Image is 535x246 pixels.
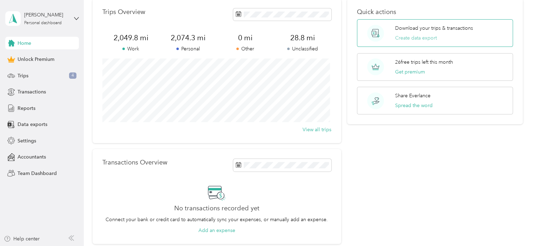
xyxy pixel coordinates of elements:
[395,24,473,32] p: Download your trips & transactions
[18,137,36,145] span: Settings
[395,58,453,66] p: 26 free trips left this month
[217,45,274,52] p: Other
[18,72,28,79] span: Trips
[102,45,160,52] p: Work
[18,170,57,177] span: Team Dashboard
[4,235,40,243] button: Help center
[18,88,46,96] span: Transactions
[24,11,68,19] div: [PERSON_NAME]
[198,227,235,234] button: Add an expense
[18,56,54,63] span: Unlock Premium
[160,33,217,43] span: 2,074.3 mi
[174,205,259,212] h2: No transactions recorded yet
[357,8,513,16] p: Quick actions
[102,159,167,166] p: Transactions Overview
[18,121,47,128] span: Data exports
[395,92,431,99] p: Share Everlance
[217,33,274,43] span: 0 mi
[102,8,145,16] p: Trips Overview
[102,33,160,43] span: 2,049.8 mi
[274,33,331,43] span: 28.8 mi
[303,126,331,133] button: View all trips
[395,102,433,109] button: Spread the word
[496,207,535,246] iframe: Everlance-gr Chat Button Frame
[274,45,331,52] p: Unclassified
[69,72,76,79] span: 4
[18,153,46,161] span: Accountants
[395,34,437,42] button: Create data export
[106,216,328,223] p: Connect your bank or credit card to automatically sync your expenses, or manually add an expense.
[18,40,31,47] span: Home
[24,21,62,25] div: Personal dashboard
[395,68,425,76] button: Get premium
[18,105,35,112] span: Reports
[160,45,217,52] p: Personal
